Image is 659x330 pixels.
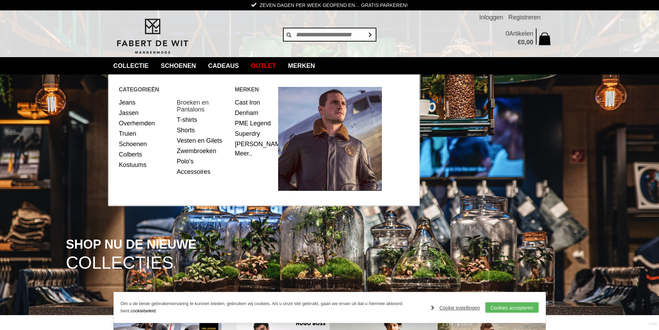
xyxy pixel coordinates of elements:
[119,118,172,128] a: Overhemden
[508,10,540,24] a: Registreren
[235,150,252,157] a: Meer..
[130,308,155,313] a: cookiebeleid
[235,128,273,139] a: Superdry
[235,97,273,108] a: Cast Iron
[66,254,174,272] span: COLLECTIES
[235,108,273,118] a: Denham
[246,57,281,74] a: Outlet
[235,118,273,128] a: PME Legend
[108,57,154,74] a: collectie
[177,156,230,167] a: Polo's
[235,85,278,94] span: Merken
[505,30,509,37] span: 0
[203,57,244,74] a: Cadeaus
[177,97,230,115] a: Broeken en Pantalons
[66,238,196,251] span: SHOP NU DE NIEUWE
[113,18,191,55] img: Fabert de Wit
[431,303,480,313] a: Cookie instellingen
[283,57,320,74] a: Merken
[485,302,539,313] a: Cookies accepteren
[526,39,533,46] span: 00
[119,139,172,149] a: Schoenen
[119,108,172,118] a: Jassen
[177,167,230,177] a: Accessoires
[278,87,382,191] img: Heren
[521,39,524,46] span: 0
[235,139,273,149] a: [PERSON_NAME]
[119,160,172,170] a: Kostuums
[649,320,657,328] a: Divide
[177,146,230,156] a: Zwembroeken
[509,30,533,37] span: Artikelen
[177,125,230,135] a: Shorts
[119,128,172,139] a: Truien
[156,57,201,74] a: Schoenen
[119,85,235,94] span: Categorieën
[177,135,230,146] a: Vesten en Gilets
[524,39,526,46] span: ,
[119,97,172,108] a: Jeans
[119,149,172,160] a: Colberts
[121,300,424,315] p: Om u de beste gebruikerservaring te kunnen bieden, gebruiken wij cookies. Als u onze site gebruik...
[177,115,230,125] a: T-shirts
[518,39,521,46] span: €
[479,10,503,24] a: Inloggen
